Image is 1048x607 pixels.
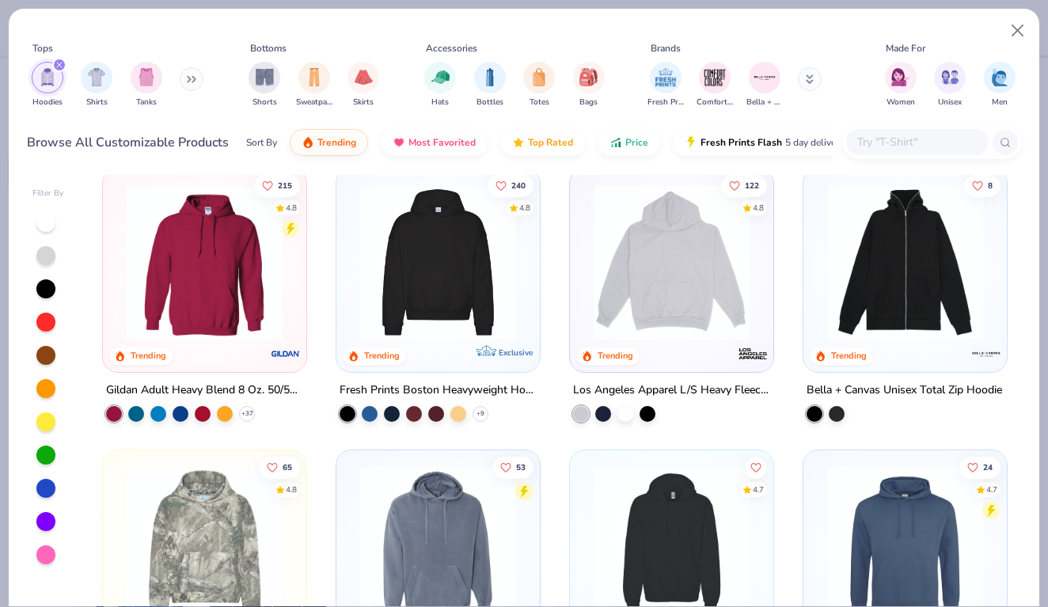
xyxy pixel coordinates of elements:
[885,62,917,108] button: filter button
[970,338,1001,370] img: Bella + Canvas logo
[287,484,298,495] div: 4.8
[477,409,484,419] span: + 9
[885,62,917,108] div: filter for Women
[32,188,64,199] div: Filter By
[703,66,727,89] img: Comfort Colors Image
[598,129,660,156] button: Price
[302,136,314,149] img: trending.gif
[986,484,997,495] div: 4.7
[697,62,733,108] button: filter button
[573,62,605,108] button: filter button
[306,68,323,86] img: Sweatpants Image
[746,62,783,108] button: filter button
[426,41,477,55] div: Accessories
[523,62,555,108] div: filter for Totes
[721,174,767,196] button: Like
[88,68,106,86] img: Shirts Image
[488,174,533,196] button: Like
[296,97,332,108] span: Sweatpants
[701,136,782,149] span: Fresh Prints Flash
[746,62,783,108] div: filter for Bella + Canvas
[119,184,290,340] img: 01756b78-01f6-4cc6-8d8a-3c30c1a0c8ac
[579,97,598,108] span: Bags
[424,62,456,108] div: filter for Hats
[697,97,733,108] span: Comfort Colors
[296,62,332,108] button: filter button
[516,463,526,471] span: 53
[481,68,499,86] img: Bottles Image
[39,68,56,86] img: Hoodies Image
[296,62,332,108] div: filter for Sweatpants
[283,463,293,471] span: 65
[249,62,280,108] div: filter for Shorts
[941,68,959,86] img: Unisex Image
[347,62,379,108] button: filter button
[477,97,503,108] span: Bottles
[347,62,379,108] div: filter for Skirts
[106,381,303,400] div: Gildan Adult Heavy Blend 8 Oz. 50/50 Hooded Sweatshirt
[856,133,978,151] input: Try "T-Shirt"
[138,68,155,86] img: Tanks Image
[807,381,1002,400] div: Bella + Canvas Unisex Total Zip Hoodie
[340,381,537,400] div: Fresh Prints Boston Heavyweight Hoodie
[27,133,229,152] div: Browse All Customizable Products
[408,136,476,149] span: Most Favorited
[136,97,157,108] span: Tanks
[934,62,966,108] button: filter button
[249,62,280,108] button: filter button
[474,62,506,108] div: filter for Bottles
[32,41,53,55] div: Tops
[250,41,287,55] div: Bottoms
[32,97,63,108] span: Hoodies
[512,136,525,149] img: TopRated.gif
[745,456,767,478] button: Like
[131,62,162,108] button: filter button
[887,97,915,108] span: Women
[528,136,573,149] span: Top Rated
[991,68,1008,86] img: Men Image
[523,62,555,108] button: filter button
[697,62,733,108] div: filter for Comfort Colors
[651,41,681,55] div: Brands
[785,134,844,152] span: 5 day delivery
[586,184,758,340] img: 6531d6c5-84f2-4e2d-81e4-76e2114e47c4
[353,97,374,108] span: Skirts
[753,202,764,214] div: 4.8
[499,347,533,358] span: Exclusive
[647,62,684,108] div: filter for Fresh Prints
[86,97,108,108] span: Shirts
[256,68,274,86] img: Shorts Image
[255,174,301,196] button: Like
[819,184,991,340] img: b1a53f37-890a-4b9a-8962-a1b7c70e022e
[260,456,301,478] button: Like
[891,68,909,86] img: Women Image
[352,184,524,340] img: 91acfc32-fd48-4d6b-bdad-a4c1a30ac3fc
[519,202,530,214] div: 4.8
[984,62,1016,108] div: filter for Men
[573,62,605,108] div: filter for Bags
[131,62,162,108] div: filter for Tanks
[647,62,684,108] button: filter button
[1003,16,1033,46] button: Close
[290,129,368,156] button: Trending
[81,62,112,108] button: filter button
[530,68,548,86] img: Totes Image
[279,181,293,189] span: 215
[270,338,302,370] img: Gildan logo
[745,181,759,189] span: 122
[988,181,993,189] span: 8
[647,97,684,108] span: Fresh Prints
[573,381,770,400] div: Los Angeles Apparel L/S Heavy Fleece Hoodie Po 14 Oz
[579,68,597,86] img: Bags Image
[992,97,1008,108] span: Men
[964,174,1001,196] button: Like
[81,62,112,108] div: filter for Shirts
[393,136,405,149] img: most_fav.gif
[241,409,253,419] span: + 37
[685,136,697,149] img: flash.gif
[959,456,1001,478] button: Like
[934,62,966,108] div: filter for Unisex
[886,41,925,55] div: Made For
[746,97,783,108] span: Bella + Canvas
[673,129,856,156] button: Fresh Prints Flash5 day delivery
